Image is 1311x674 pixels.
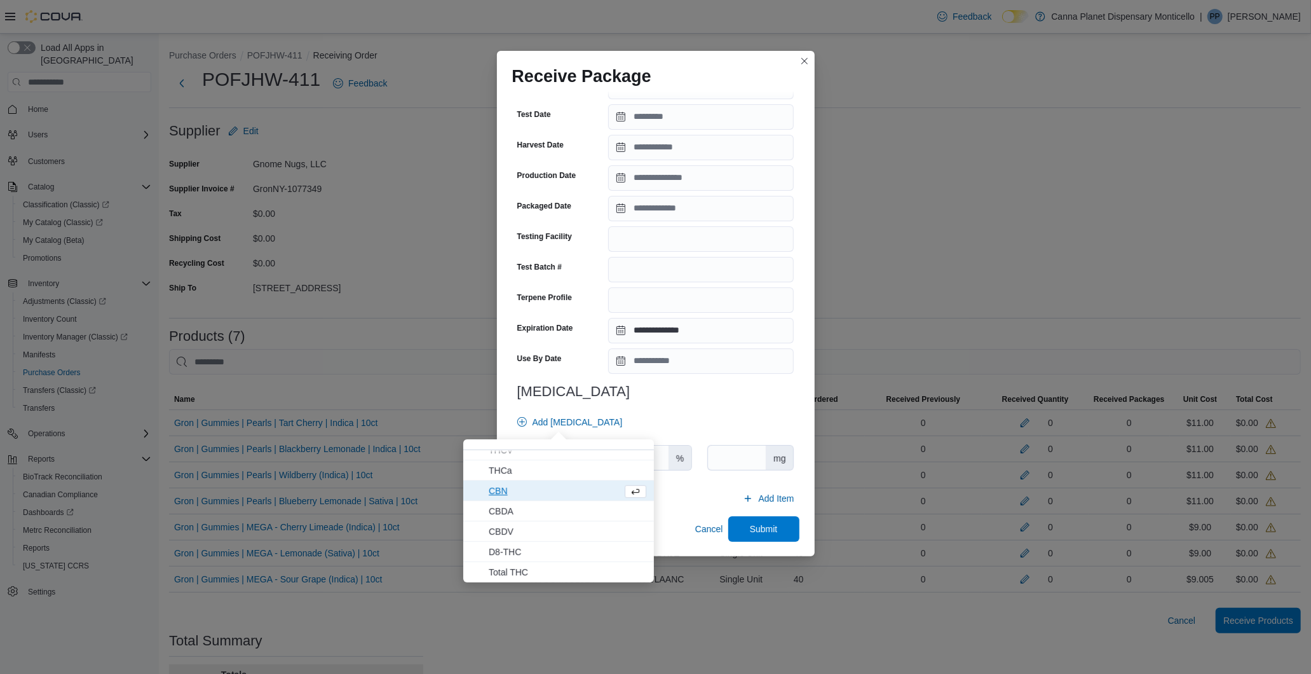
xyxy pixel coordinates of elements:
[463,501,654,521] li: CBDA
[695,523,723,535] span: Cancel
[463,460,654,481] li: THCa
[489,523,646,539] span: CBDV
[463,440,654,460] li: THCV
[517,292,572,303] label: Terpene Profile
[463,562,654,582] li: Total THC
[608,318,794,343] input: Press the down key to open a popover containing a calendar.
[608,348,794,374] input: Press the down key to open a popover containing a calendar.
[517,201,571,211] label: Packaged Date
[463,481,654,501] li: CBN
[512,409,628,435] button: Add [MEDICAL_DATA]
[766,446,793,470] div: mg
[489,544,646,559] span: D8-THC
[669,446,691,470] div: %
[512,66,651,86] h1: Receive Package
[690,516,728,542] button: Cancel
[608,165,794,191] input: Press the down key to open a popover containing a calendar.
[517,109,551,120] label: Test Date
[463,542,654,562] li: D8-THC
[758,492,794,505] span: Add Item
[728,516,799,542] button: Submit
[533,416,623,429] span: Add [MEDICAL_DATA]
[489,442,646,457] span: THCV
[608,104,794,130] input: Press the down key to open a popover containing a calendar.
[517,140,564,150] label: Harvest Date
[738,486,799,511] button: Add Item
[517,262,562,272] label: Test Batch #
[517,354,562,364] label: Use By Date
[517,231,572,242] label: Testing Facility
[489,565,646,580] span: Total THC
[517,323,573,333] label: Expiration Date
[517,170,576,181] label: Production Date
[489,483,617,498] span: CBN
[750,523,778,535] span: Submit
[517,384,794,399] h3: [MEDICAL_DATA]
[463,359,654,582] ul: Units
[797,53,812,69] button: Closes this modal window
[463,521,654,542] li: CBDV
[489,503,646,518] span: CBDA
[608,135,794,160] input: Press the down key to open a popover containing a calendar.
[489,462,646,478] span: THCa
[608,196,794,221] input: Press the down key to open a popover containing a calendar.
